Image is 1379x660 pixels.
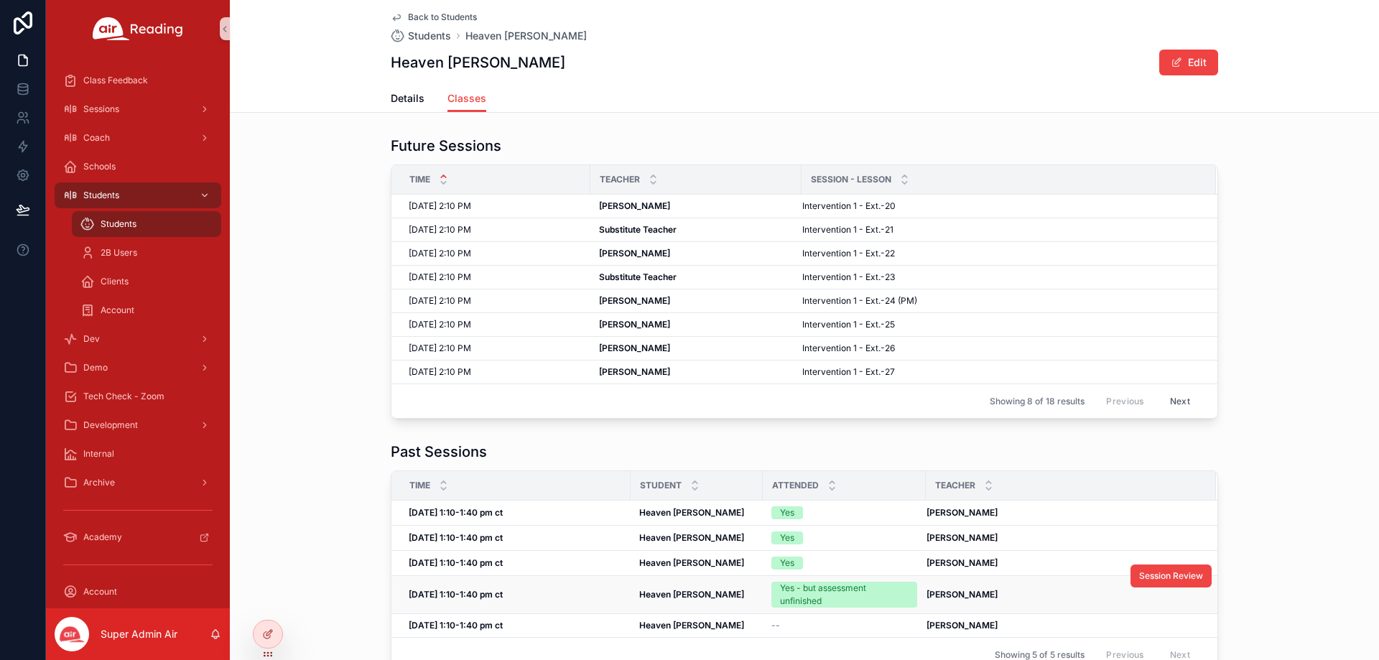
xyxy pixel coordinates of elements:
[927,620,1199,631] a: [PERSON_NAME]
[780,531,794,544] div: Yes
[780,582,909,608] div: Yes - but assessment unfinished
[771,620,917,631] a: --
[409,620,622,631] a: [DATE] 1:10-1:40 pm ct
[409,589,503,600] strong: [DATE] 1:10-1:40 pm ct
[927,507,1199,519] a: [PERSON_NAME]
[599,200,793,212] a: [PERSON_NAME]
[599,343,670,353] strong: [PERSON_NAME]
[639,532,744,543] strong: Heaven [PERSON_NAME]
[409,174,430,185] span: Time
[55,125,221,151] a: Coach
[639,557,744,568] strong: Heaven [PERSON_NAME]
[83,448,114,460] span: Internal
[927,589,998,600] strong: [PERSON_NAME]
[409,343,471,354] span: [DATE] 2:10 PM
[409,271,471,283] span: [DATE] 2:10 PM
[802,366,1199,378] a: Intervention 1 - Ext.-27
[83,419,138,431] span: Development
[409,200,582,212] a: [DATE] 2:10 PM
[83,477,115,488] span: Archive
[1159,50,1218,75] button: Edit
[802,224,893,236] span: Intervention 1 - Ext.-21
[599,271,677,282] strong: Substitute Teacher
[599,295,793,307] a: [PERSON_NAME]
[599,248,670,259] strong: [PERSON_NAME]
[927,589,1199,600] a: [PERSON_NAME]
[409,248,471,259] span: [DATE] 2:10 PM
[55,384,221,409] a: Tech Check - Zoom
[101,276,129,287] span: Clients
[83,161,116,172] span: Schools
[101,305,134,316] span: Account
[409,532,503,543] strong: [DATE] 1:10-1:40 pm ct
[802,271,1199,283] a: Intervention 1 - Ext.-23
[447,91,486,106] span: Classes
[599,200,670,211] strong: [PERSON_NAME]
[83,132,110,144] span: Coach
[802,366,895,378] span: Intervention 1 - Ext.-27
[927,620,998,631] strong: [PERSON_NAME]
[802,295,1199,307] a: Intervention 1 - Ext.-24 (PM)
[83,362,108,373] span: Demo
[409,532,622,544] a: [DATE] 1:10-1:40 pm ct
[409,248,582,259] a: [DATE] 2:10 PM
[802,248,1199,259] a: Intervention 1 - Ext.-22
[802,343,1199,354] a: Intervention 1 - Ext.-26
[771,531,917,544] a: Yes
[599,224,677,235] strong: Substitute Teacher
[1160,390,1200,412] button: Next
[802,319,1199,330] a: Intervention 1 - Ext.-25
[101,247,137,259] span: 2B Users
[408,29,451,43] span: Students
[83,391,164,402] span: Tech Check - Zoom
[391,136,501,156] h1: Future Sessions
[55,441,221,467] a: Internal
[927,532,998,543] strong: [PERSON_NAME]
[639,589,754,600] a: Heaven [PERSON_NAME]
[409,319,471,330] span: [DATE] 2:10 PM
[802,200,896,212] span: Intervention 1 - Ext.-20
[83,531,122,543] span: Academy
[83,75,148,86] span: Class Feedback
[409,480,430,491] span: Time
[771,582,917,608] a: Yes - but assessment unfinished
[55,326,221,352] a: Dev
[465,29,587,43] span: Heaven [PERSON_NAME]
[927,532,1199,544] a: [PERSON_NAME]
[802,295,917,307] span: Intervention 1 - Ext.-24 (PM)
[935,480,975,491] span: Teacher
[599,271,793,283] a: Substitute Teacher
[599,366,793,378] a: [PERSON_NAME]
[46,57,230,608] div: scrollable content
[409,271,582,283] a: [DATE] 2:10 PM
[802,200,1199,212] a: Intervention 1 - Ext.-20
[391,85,424,114] a: Details
[927,507,998,518] strong: [PERSON_NAME]
[55,412,221,438] a: Development
[409,224,471,236] span: [DATE] 2:10 PM
[409,557,503,568] strong: [DATE] 1:10-1:40 pm ct
[409,295,582,307] a: [DATE] 2:10 PM
[55,96,221,122] a: Sessions
[802,224,1199,236] a: Intervention 1 - Ext.-21
[409,224,582,236] a: [DATE] 2:10 PM
[1130,564,1212,587] button: Session Review
[409,319,582,330] a: [DATE] 2:10 PM
[639,507,744,518] strong: Heaven [PERSON_NAME]
[599,343,793,354] a: [PERSON_NAME]
[802,248,895,259] span: Intervention 1 - Ext.-22
[409,295,471,307] span: [DATE] 2:10 PM
[780,557,794,570] div: Yes
[408,11,477,23] span: Back to Students
[639,620,744,631] strong: Heaven [PERSON_NAME]
[927,557,998,568] strong: [PERSON_NAME]
[771,620,780,631] span: --
[447,85,486,113] a: Classes
[391,11,477,23] a: Back to Students
[802,271,895,283] span: Intervention 1 - Ext.-23
[391,91,424,106] span: Details
[391,29,451,43] a: Students
[93,17,183,40] img: App logo
[409,589,622,600] a: [DATE] 1:10-1:40 pm ct
[599,319,793,330] a: [PERSON_NAME]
